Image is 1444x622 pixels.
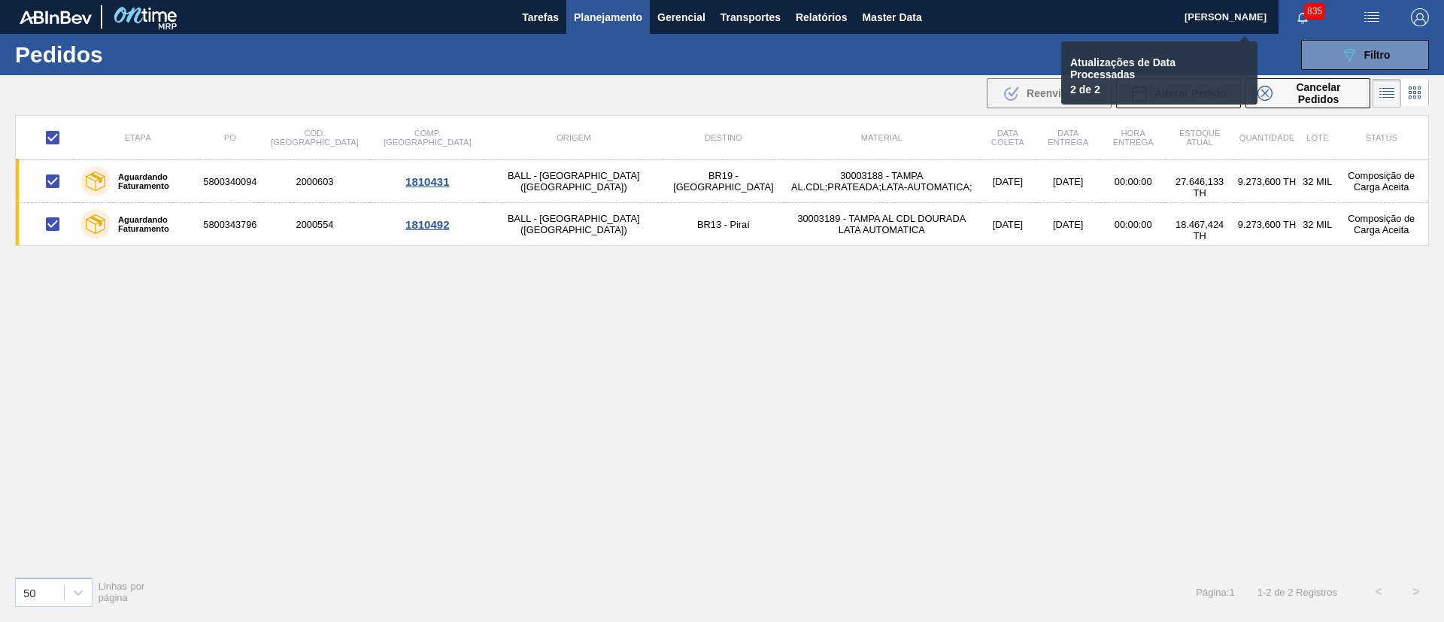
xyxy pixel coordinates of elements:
p: 2 de 2 [1070,83,1230,96]
span: Planejamento [574,8,642,26]
div: Reenviar SAP [987,78,1112,108]
span: 1 - 2 de 2 Registros [1257,587,1337,598]
span: Cancelar Pedidos [1279,81,1358,105]
td: Composição de Carga Aceita [1334,203,1428,246]
span: Reenviar SAP [1027,87,1096,99]
div: 1810492 [372,218,482,231]
a: Aguardando Faturamento58003437962000554BALL - [GEOGRAPHIC_DATA] ([GEOGRAPHIC_DATA])BR13 - Piraí30... [16,203,1429,246]
td: BALL - [GEOGRAPHIC_DATA] ([GEOGRAPHIC_DATA]) [484,160,663,203]
label: Aguardando Faturamento [111,172,195,190]
button: < [1360,573,1397,611]
td: [DATE] [1036,160,1100,203]
td: 32 MIL [1300,160,1334,203]
span: Data coleta [991,129,1024,147]
span: Estoque atual [1179,129,1221,147]
div: Cancelar Pedidos em Massa [1245,78,1370,108]
td: BALL - [GEOGRAPHIC_DATA] ([GEOGRAPHIC_DATA]) [484,203,663,246]
span: Tarefas [522,8,559,26]
span: Material [861,133,902,142]
span: Relatórios [796,8,847,26]
div: Visão em Cards [1401,79,1429,108]
td: Composição de Carga Aceita [1334,160,1428,203]
td: 32 MIL [1300,203,1334,246]
td: 2000603 [259,160,370,203]
span: Cód. [GEOGRAPHIC_DATA] [271,129,358,147]
div: 1810431 [372,175,482,188]
img: TNhmsLtSVTkK8tSr43FrP2fwEKptu5GPRR3wAAAABJRU5ErkJggg== [20,11,92,24]
td: 9.273,600 TH [1233,203,1300,246]
label: Aguardando Faturamento [111,215,195,233]
span: 18.467,424 TH [1176,219,1224,241]
p: Atualizações de Data Processadas [1070,56,1230,80]
h1: Pedidos [15,46,240,63]
a: Aguardando Faturamento58003400942000603BALL - [GEOGRAPHIC_DATA] ([GEOGRAPHIC_DATA])BR19 - [GEOGRA... [16,160,1429,203]
td: 30003189 - TAMPA AL CDL DOURADA LATA AUTOMATICA [784,203,979,246]
td: [DATE] [979,160,1036,203]
button: Cancelar Pedidos [1245,78,1370,108]
span: Gerencial [657,8,705,26]
img: userActions [1363,8,1381,26]
td: 5800343796 [201,203,259,246]
span: Master Data [862,8,921,26]
div: 50 [23,586,36,599]
td: 2000554 [259,203,370,246]
span: Status [1365,133,1397,142]
span: Etapa [125,133,151,142]
button: Notificações [1279,7,1327,28]
td: 30003188 - TAMPA AL.CDL;PRATEADA;LATA-AUTOMATICA; [784,160,979,203]
button: > [1397,573,1435,611]
span: Transportes [720,8,781,26]
span: Origem [557,133,590,142]
span: Lote [1306,133,1328,142]
td: 00:00:00 [1100,160,1166,203]
span: Página : 1 [1196,587,1234,598]
span: Hora Entrega [1113,129,1154,147]
span: Destino [705,133,742,142]
button: Filtro [1301,40,1429,70]
td: 00:00:00 [1100,203,1166,246]
td: BR13 - Piraí [663,203,784,246]
span: Comp. [GEOGRAPHIC_DATA] [384,129,471,147]
span: 27.646,133 TH [1176,176,1224,199]
span: Quantidade [1239,133,1294,142]
span: 835 [1304,3,1325,20]
span: Filtro [1364,49,1391,61]
img: Logout [1411,8,1429,26]
span: PO [224,133,236,142]
td: 5800340094 [201,160,259,203]
td: [DATE] [1036,203,1100,246]
td: BR19 - [GEOGRAPHIC_DATA] [663,160,784,203]
span: Linhas por página [99,581,145,603]
span: Data entrega [1048,129,1088,147]
div: Visão em Lista [1373,79,1401,108]
td: 9.273,600 TH [1233,160,1300,203]
td: [DATE] [979,203,1036,246]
